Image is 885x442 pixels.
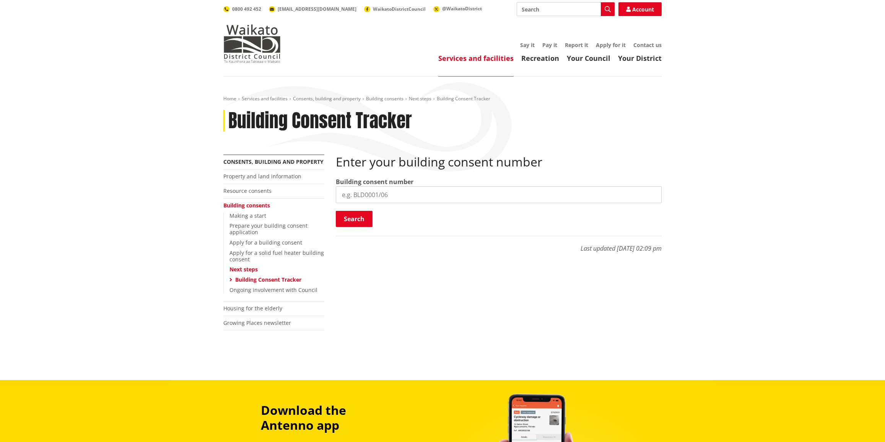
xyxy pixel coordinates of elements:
[223,173,301,180] a: Property and land information
[596,41,626,49] a: Apply for it
[521,54,559,63] a: Recreation
[269,6,356,12] a: [EMAIL_ADDRESS][DOMAIN_NAME]
[336,155,662,169] h2: Enter your building consent number
[229,239,302,246] a: Apply for a building consent
[223,305,282,312] a: Housing for the elderly
[235,276,301,283] a: Building Consent Tracker
[229,222,307,236] a: Prepare your building consent application
[618,54,662,63] a: Your District
[336,211,373,227] button: Search
[261,403,399,432] h3: Download the Antenno app
[229,212,266,219] a: Making a start
[438,54,514,63] a: Services and facilities
[223,95,236,102] a: Home
[567,54,610,63] a: Your Council
[409,95,431,102] a: Next steps
[223,96,662,102] nav: breadcrumb
[442,5,482,12] span: @WaikatoDistrict
[223,202,270,209] a: Building consents
[565,41,588,49] a: Report it
[336,177,413,186] label: Building consent number
[618,2,662,16] a: Account
[433,5,482,12] a: @WaikatoDistrict
[517,2,615,16] input: Search input
[223,158,324,165] a: Consents, building and property
[542,41,557,49] a: Pay it
[228,110,412,132] h1: Building Consent Tracker
[229,266,258,273] a: Next steps
[278,6,356,12] span: [EMAIL_ADDRESS][DOMAIN_NAME]
[373,6,426,12] span: WaikatoDistrictCouncil
[242,95,288,102] a: Services and facilities
[336,236,662,253] p: Last updated [DATE] 02:09 pm
[223,319,291,326] a: Growing Places newsletter
[293,95,361,102] a: Consents, building and property
[520,41,535,49] a: Say it
[229,286,317,294] a: Ongoing involvement with Council
[437,95,490,102] span: Building Consent Tracker
[223,24,281,63] img: Waikato District Council - Te Kaunihera aa Takiwaa o Waikato
[366,95,403,102] a: Building consents
[633,41,662,49] a: Contact us
[223,187,272,194] a: Resource consents
[336,186,662,203] input: e.g. BLD0001/06
[364,6,426,12] a: WaikatoDistrictCouncil
[223,6,261,12] a: 0800 492 452
[232,6,261,12] span: 0800 492 452
[229,249,324,263] a: Apply for a solid fuel heater building consent​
